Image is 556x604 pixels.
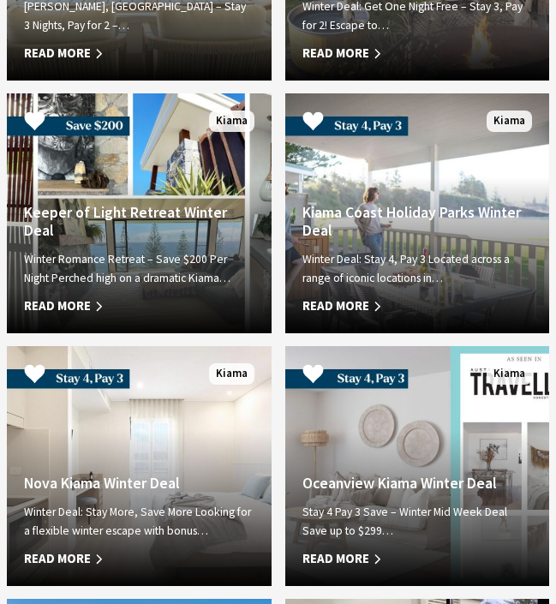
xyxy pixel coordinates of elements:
p: Stay 4 Pay 3 Save – Winter Mid Week Deal Save up to $299… [302,503,533,541]
span: Read More [24,548,254,569]
a: Another Image Used Oceanview Kiama Winter Deal Stay 4 Pay 3 Save – Winter Mid Week Deal Save up t... [285,346,550,586]
h4: Nova Kiama Winter Deal [24,475,254,493]
h4: Kiama Coast Holiday Parks Winter Deal [302,204,533,240]
span: Read More [24,296,254,316]
span: Read More [302,548,533,569]
h4: Oceanview Kiama Winter Deal [302,475,533,493]
button: Click to Favourite Nova Kiama Winter Deal [7,346,63,404]
h4: Keeper of Light Retreat Winter Deal [24,204,254,240]
p: Winter Deal: Stay 4, Pay 3 Located across a range of iconic locations in… [302,250,533,288]
span: Read More [302,296,533,316]
button: Click to Favourite Kiama Coast Holiday Parks Winter Deal [285,93,341,151]
span: Kiama [487,363,532,385]
span: Read More [302,43,533,63]
span: Read More [24,43,254,63]
span: Kiama [487,111,532,132]
span: Kiama [209,363,254,385]
span: Kiama [209,111,254,132]
button: Click to Favourite Keeper of Light Retreat Winter Deal [7,93,63,151]
button: Click to Favourite Oceanview Kiama Winter Deal [285,346,341,404]
p: Winter Deal: Stay More, Save More Looking for a flexible winter escape with bonus… [24,503,254,541]
a: Another Image Used Kiama Coast Holiday Parks Winter Deal Winter Deal: Stay 4, Pay 3 Located acros... [285,93,550,333]
p: Winter Romance Retreat – Save $200 Per Night Perched high on a dramatic Kiama… [24,250,254,288]
a: Another Image Used Keeper of Light Retreat Winter Deal Winter Romance Retreat – Save $200 Per Nig... [7,93,272,333]
a: Another Image Used Nova Kiama Winter Deal Winter Deal: Stay More, Save More Looking for a flexibl... [7,346,272,586]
